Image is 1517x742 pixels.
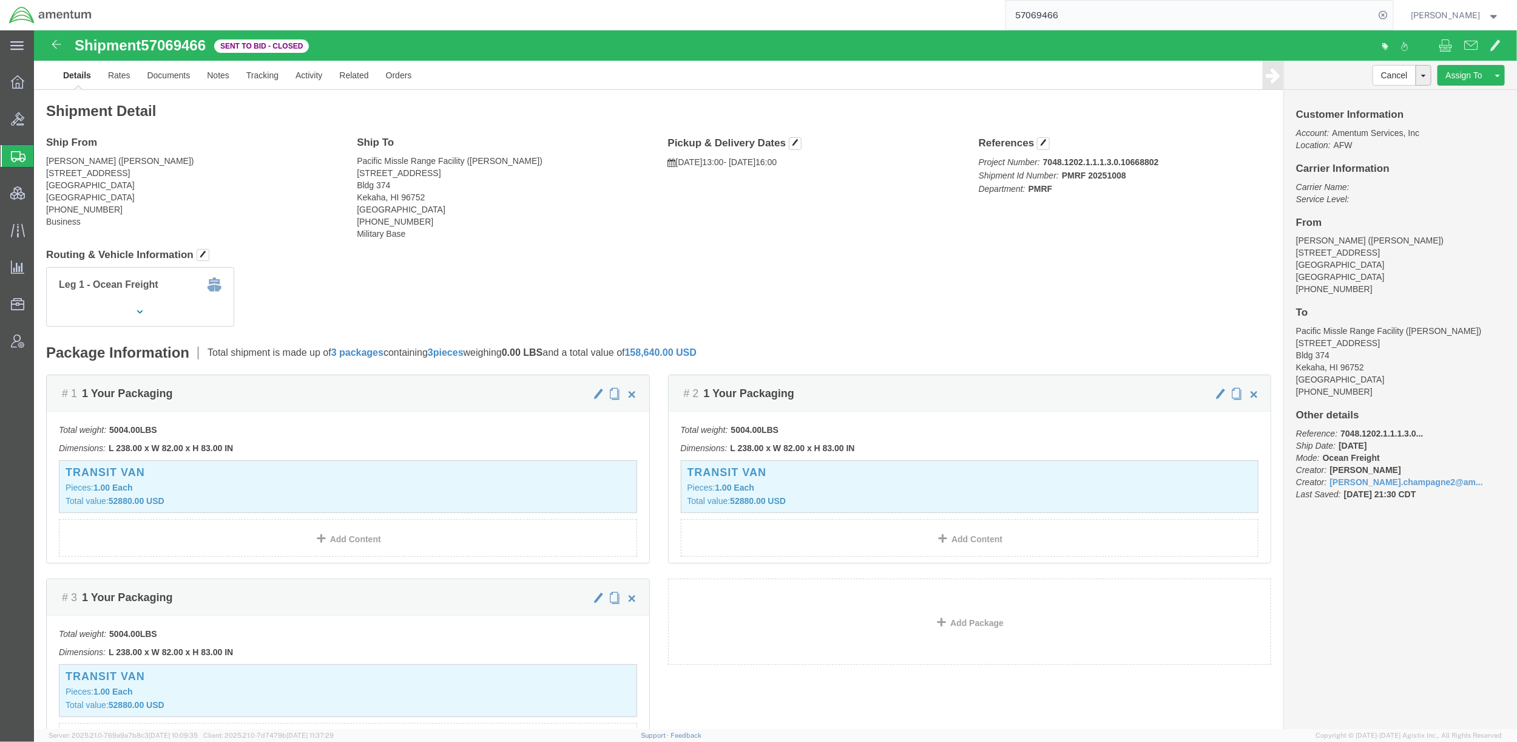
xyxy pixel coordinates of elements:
[1316,730,1502,741] span: Copyright © [DATE]-[DATE] Agistix Inc., All Rights Reserved
[203,732,334,739] span: Client: 2025.21.0-7d7479b
[34,30,1517,729] iframe: FS Legacy Container
[641,732,671,739] a: Support
[8,6,92,24] img: logo
[1006,1,1375,30] input: Search for shipment number, reference number
[49,732,198,739] span: Server: 2025.21.0-769a9a7b8c3
[1411,9,1481,22] span: Jason Champagne
[671,732,701,739] a: Feedback
[1411,8,1501,22] button: [PERSON_NAME]
[286,732,334,739] span: [DATE] 11:37:29
[149,732,198,739] span: [DATE] 10:09:35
